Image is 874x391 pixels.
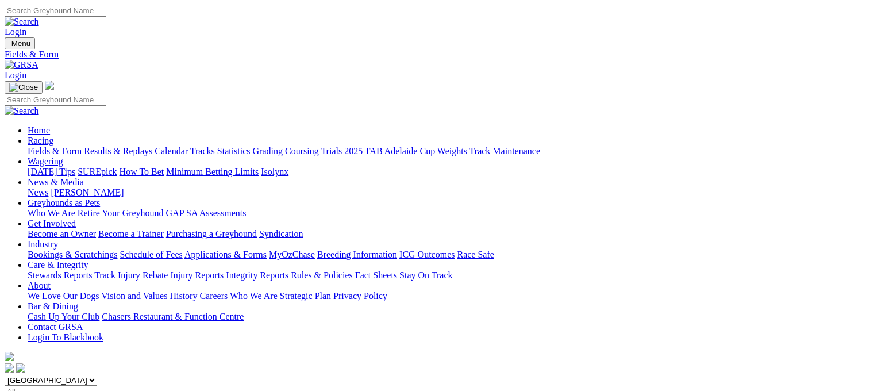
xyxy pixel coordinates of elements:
[28,281,51,290] a: About
[28,229,96,239] a: Become an Owner
[5,94,106,106] input: Search
[259,229,303,239] a: Syndication
[120,250,182,259] a: Schedule of Fees
[285,146,319,156] a: Coursing
[184,250,267,259] a: Applications & Forms
[5,363,14,373] img: facebook.svg
[5,49,869,60] a: Fields & Form
[28,291,869,301] div: About
[28,260,88,270] a: Care & Integrity
[5,17,39,27] img: Search
[317,250,397,259] a: Breeding Information
[190,146,215,156] a: Tracks
[166,229,257,239] a: Purchasing a Greyhound
[11,39,30,48] span: Menu
[199,291,228,301] a: Careers
[9,83,38,92] img: Close
[120,167,164,177] a: How To Bet
[28,156,63,166] a: Wagering
[5,70,26,80] a: Login
[28,187,869,198] div: News & Media
[166,167,259,177] a: Minimum Betting Limits
[28,187,48,197] a: News
[28,146,869,156] div: Racing
[5,60,38,70] img: GRSA
[78,167,117,177] a: SUREpick
[269,250,315,259] a: MyOzChase
[28,218,76,228] a: Get Involved
[399,270,452,280] a: Stay On Track
[98,229,164,239] a: Become a Trainer
[226,270,288,280] a: Integrity Reports
[28,229,869,239] div: Get Involved
[101,291,167,301] a: Vision and Values
[344,146,435,156] a: 2025 TAB Adelaide Cup
[437,146,467,156] a: Weights
[16,363,25,373] img: twitter.svg
[28,136,53,145] a: Racing
[45,80,54,90] img: logo-grsa-white.png
[28,208,75,218] a: Who We Are
[5,37,35,49] button: Toggle navigation
[155,146,188,156] a: Calendar
[333,291,387,301] a: Privacy Policy
[230,291,278,301] a: Who We Are
[84,146,152,156] a: Results & Replays
[28,270,869,281] div: Care & Integrity
[28,322,83,332] a: Contact GRSA
[321,146,342,156] a: Trials
[217,146,251,156] a: Statistics
[28,177,84,187] a: News & Media
[166,208,247,218] a: GAP SA Assessments
[28,291,99,301] a: We Love Our Dogs
[28,208,869,218] div: Greyhounds as Pets
[28,167,75,177] a: [DATE] Tips
[28,146,82,156] a: Fields & Form
[170,270,224,280] a: Injury Reports
[280,291,331,301] a: Strategic Plan
[28,312,99,321] a: Cash Up Your Club
[355,270,397,280] a: Fact Sheets
[78,208,164,218] a: Retire Your Greyhound
[28,250,869,260] div: Industry
[28,312,869,322] div: Bar & Dining
[291,270,353,280] a: Rules & Policies
[170,291,197,301] a: History
[28,250,117,259] a: Bookings & Scratchings
[28,198,100,208] a: Greyhounds as Pets
[5,5,106,17] input: Search
[5,106,39,116] img: Search
[94,270,168,280] a: Track Injury Rebate
[261,167,288,177] a: Isolynx
[5,81,43,94] button: Toggle navigation
[399,250,455,259] a: ICG Outcomes
[469,146,540,156] a: Track Maintenance
[28,270,92,280] a: Stewards Reports
[28,239,58,249] a: Industry
[5,27,26,37] a: Login
[457,250,494,259] a: Race Safe
[28,332,103,342] a: Login To Blackbook
[28,125,50,135] a: Home
[5,352,14,361] img: logo-grsa-white.png
[28,167,869,177] div: Wagering
[253,146,283,156] a: Grading
[51,187,124,197] a: [PERSON_NAME]
[28,301,78,311] a: Bar & Dining
[102,312,244,321] a: Chasers Restaurant & Function Centre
